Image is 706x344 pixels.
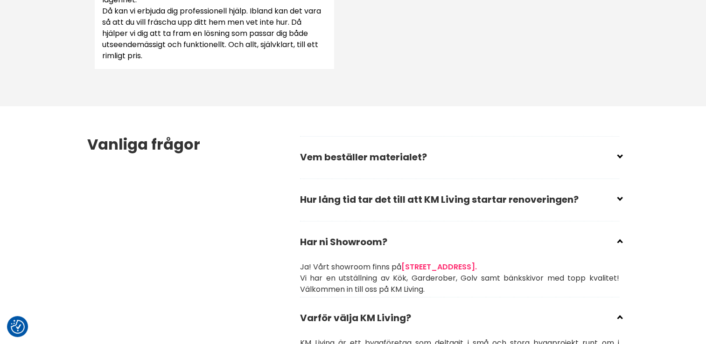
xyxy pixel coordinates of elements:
h2: Vem beställer materialet? [300,145,619,177]
h2: Har ni Showroom? [300,230,619,261]
h2: Varför välja KM Living? [300,306,619,337]
p: Ja! Vårt showroom finns på [300,261,619,273]
a: [STREET_ADDRESS]. [401,261,477,272]
p: Vi har en utställning av Kök, Garderober, Golv samt bänkskivor med topp kvalitet! Välkommen in ti... [300,273,619,295]
h2: Hur lång tid tar det till att KM Living startar renoveringen? [300,187,619,219]
img: Revisit consent button [11,320,25,334]
button: Samtyckesinställningar [11,320,25,334]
